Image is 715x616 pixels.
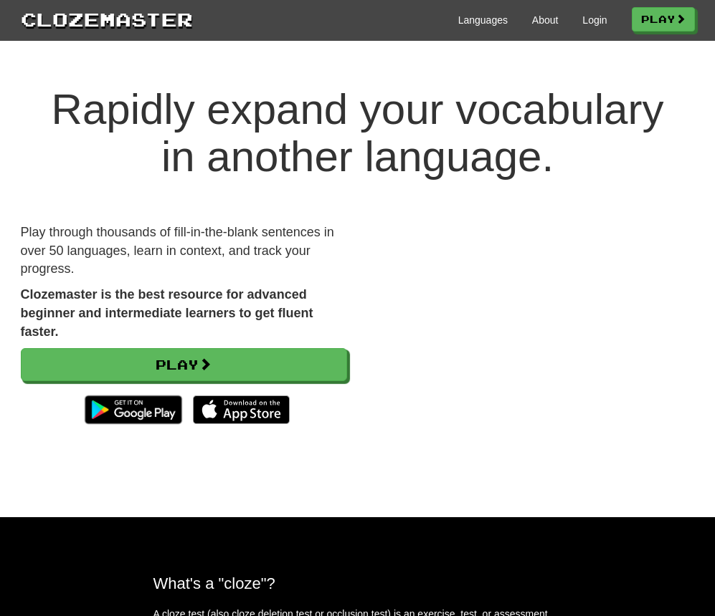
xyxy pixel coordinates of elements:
[153,574,562,592] h2: What's a "cloze"?
[193,395,290,424] img: Download_on_the_App_Store_Badge_US-UK_135x40-25178aeef6eb6b83b96f5f2d004eda3bffbb37122de64afbaef7...
[632,7,695,32] a: Play
[21,348,347,381] a: Play
[582,13,607,27] a: Login
[77,388,189,431] img: Get it on Google Play
[532,13,559,27] a: About
[21,223,347,279] p: Play through thousands of fill-in-the-blank sentences in over 50 languages, learn in context, and...
[21,287,313,338] strong: Clozemaster is the best resource for advanced beginner and intermediate learners to get fluent fa...
[458,13,508,27] a: Languages
[21,6,193,32] a: Clozemaster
